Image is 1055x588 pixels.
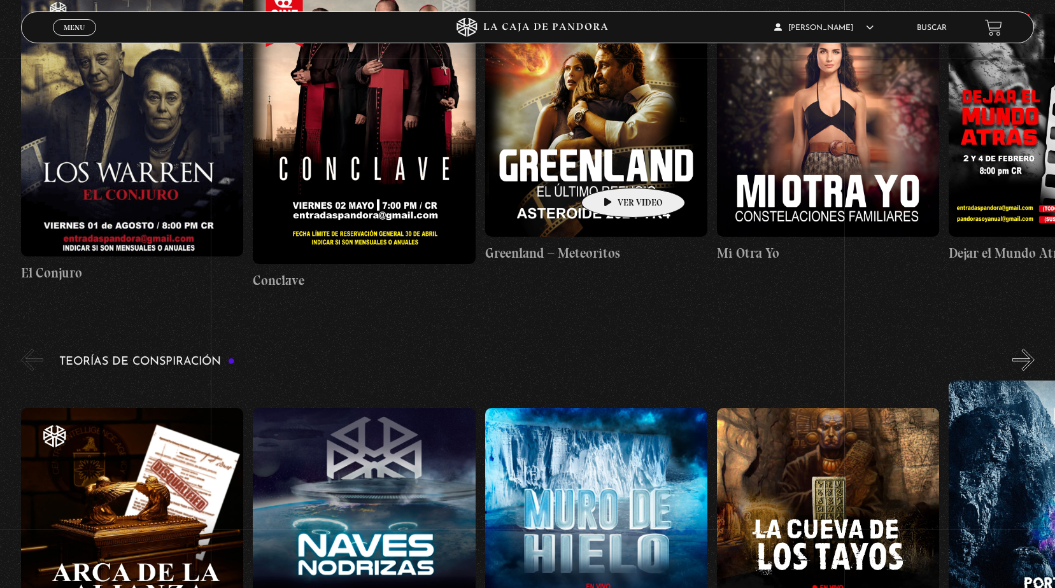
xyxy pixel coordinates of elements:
[917,24,947,32] a: Buscar
[21,349,43,371] button: Previous
[774,24,874,32] span: [PERSON_NAME]
[985,19,1002,36] a: View your shopping cart
[21,263,243,283] h4: El Conjuro
[717,243,939,263] h4: Mi Otra Yo
[253,270,475,291] h4: Conclave
[59,356,235,368] h3: Teorías de Conspiración
[60,34,90,43] span: Cerrar
[485,243,707,263] h4: Greenland – Meteoritos
[1012,349,1035,371] button: Next
[64,24,85,31] span: Menu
